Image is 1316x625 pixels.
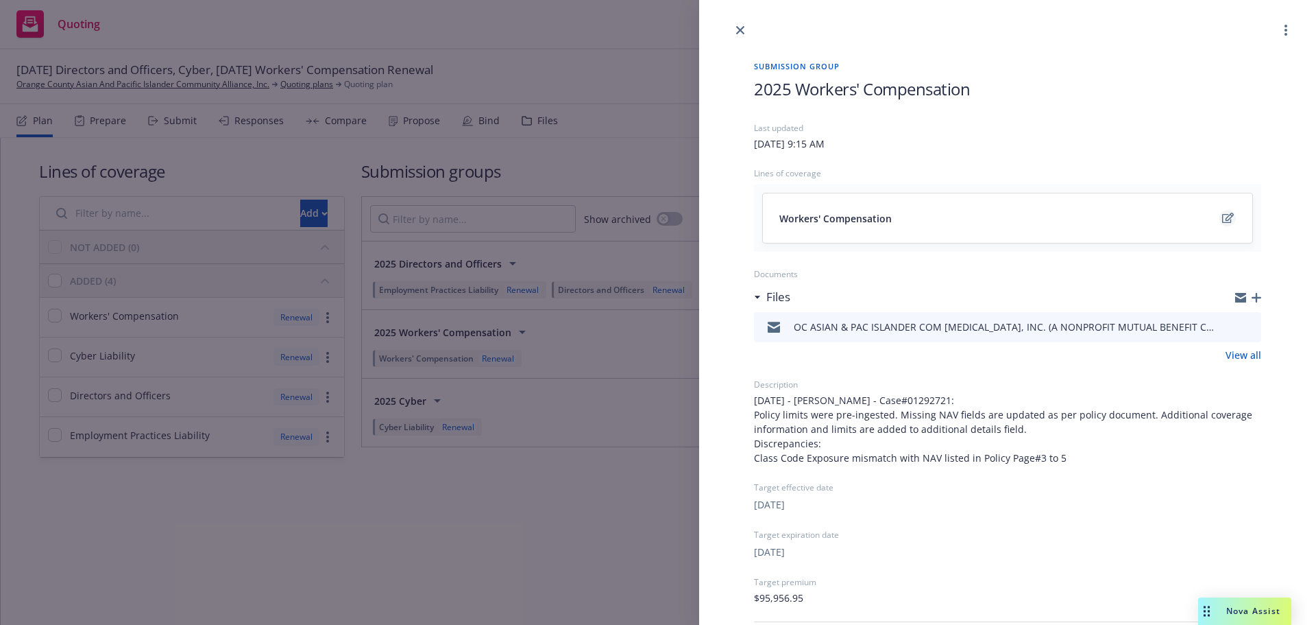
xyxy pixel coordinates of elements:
div: OC ASIAN & PAC ISLANDER COM [MEDICAL_DATA], INC. (A NONPROFIT MUTUAL BENEFIT CORP.) 9152377-2024 ... [794,320,1216,334]
span: $95,956.95 [754,591,803,605]
div: Drag to move [1198,598,1215,625]
span: [DATE] - [PERSON_NAME] - Case#01292721: Policy limits were pre-ingested. Missing NAV fields are u... [754,393,1261,465]
div: Files [754,288,790,306]
div: Target premium [754,576,1261,588]
a: edit [1219,210,1236,226]
div: Lines of coverage [754,167,1261,179]
a: View all [1226,348,1261,362]
span: Submission group [754,60,1261,72]
div: Target effective date [754,482,1261,493]
button: preview file [1243,319,1256,335]
span: 2025 Workers' Compensation [754,78,971,100]
span: Workers' Compensation [779,211,892,226]
h3: Files [766,288,790,306]
div: [DATE] 9:15 AM [754,137,825,151]
button: [DATE] [754,545,785,559]
button: [DATE] [754,497,785,512]
div: Target expiration date [754,529,1261,541]
a: more [1278,22,1294,38]
div: Last updated [754,122,1261,134]
a: close [732,22,748,38]
button: Nova Assist [1198,598,1291,625]
span: Nova Assist [1226,605,1280,617]
button: download file [1221,319,1232,335]
div: Documents [754,268,1261,280]
div: Description [754,379,1261,390]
